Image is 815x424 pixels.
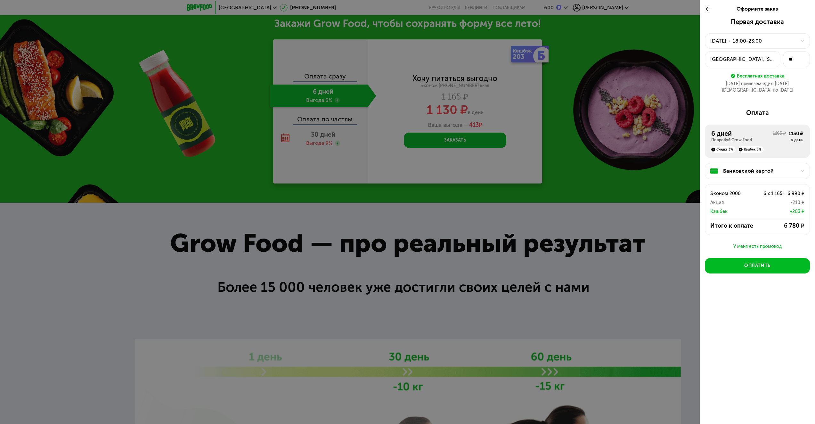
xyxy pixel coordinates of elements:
div: Банковской картой [723,167,797,175]
div: [GEOGRAPHIC_DATA], [STREET_ADDRESS] [710,55,775,63]
div: • [728,37,731,45]
div: Оплатить [744,263,770,269]
div: 1130 ₽ [788,130,803,137]
div: [DATE] привезем еду с [DATE][DEMOGRAPHIC_DATA] по [DATE] [705,81,810,94]
div: Скидка 3% [710,146,736,153]
div: Кэшбек [710,208,748,215]
div: Эконом 2000 [710,190,748,197]
div: Первая доставка [705,18,810,26]
div: 1165 ₽ [773,130,786,143]
span: Оформите заказ [737,6,778,12]
div: +203 ₽ [748,208,804,215]
div: Итого к оплате [710,222,762,230]
button: [GEOGRAPHIC_DATA], [STREET_ADDRESS] [705,51,780,67]
div: 6 780 ₽ [762,222,804,230]
div: Попробуй Grow Food [711,137,773,143]
div: [DATE] [710,37,726,45]
div: Кэшбек 3% [738,146,764,153]
button: Оплатить [705,258,810,273]
div: Оплата [705,109,810,117]
button: У меня есть промокод [705,243,810,250]
div: Бесплатная доставка [737,72,785,79]
div: 6 x 1 165 = 6 990 ₽ [748,190,804,197]
div: Акция [710,199,748,206]
div: 18:00-23:00 [733,37,762,45]
div: -210 ₽ [748,199,804,206]
div: в день [788,137,803,143]
div: 6 дней [711,130,773,137]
